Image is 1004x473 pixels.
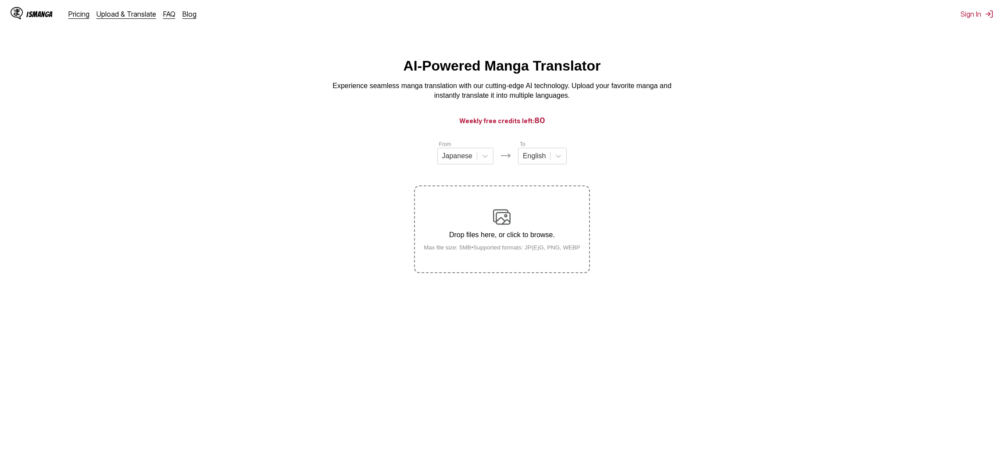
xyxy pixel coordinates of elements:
[68,10,89,18] a: Pricing
[404,58,601,74] h1: AI-Powered Manga Translator
[96,10,156,18] a: Upload & Translate
[417,231,587,239] p: Drop files here, or click to browse.
[163,10,175,18] a: FAQ
[11,7,68,21] a: IsManga LogoIsManga
[417,244,587,251] small: Max file size: 5MB • Supported formats: JP(E)G, PNG, WEBP
[534,116,545,125] span: 80
[26,10,53,18] div: IsManga
[500,150,511,161] img: Languages icon
[520,141,525,147] label: To
[21,115,983,126] h3: Weekly free credits left:
[327,81,678,101] p: Experience seamless manga translation with our cutting-edge AI technology. Upload your favorite m...
[439,141,451,147] label: From
[985,10,993,18] img: Sign out
[11,7,23,19] img: IsManga Logo
[182,10,197,18] a: Blog
[961,10,993,18] button: Sign In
